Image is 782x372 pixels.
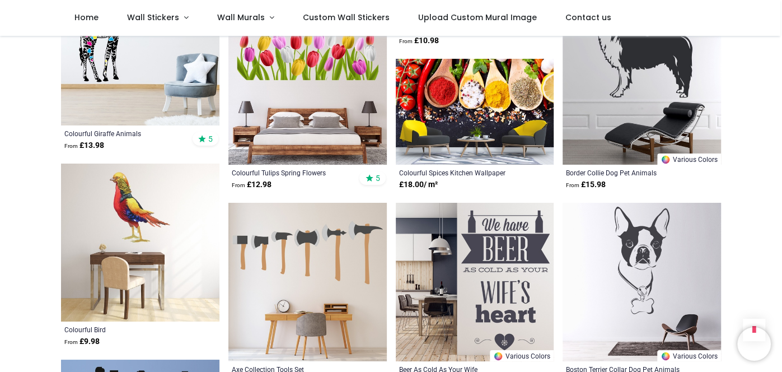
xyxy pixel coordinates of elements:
[399,35,439,46] strong: £ 10.98
[64,336,100,347] strong: £ 9.98
[661,351,671,361] img: Color Wheel
[61,164,219,322] img: Colourful Bird Wall Sticker
[566,179,606,190] strong: £ 15.98
[493,351,503,361] img: Color Wheel
[563,7,721,165] img: Border Collie Dog Pet Animals Wall Sticker
[399,38,413,44] span: From
[74,12,99,23] span: Home
[490,350,554,361] a: Various Colors
[64,325,186,334] a: Colourful Bird
[566,182,579,188] span: From
[64,339,78,345] span: From
[64,129,186,138] a: Colourful Giraffe Animals
[64,143,78,149] span: From
[232,179,271,190] strong: £ 12.98
[396,203,554,361] img: Beer As Cold As Your Wife
[396,59,554,165] img: Colourful Spices Kitchen Wall Mural Wallpaper
[232,168,353,177] a: Colourful Tulips Spring Flowers
[232,182,245,188] span: From
[228,7,387,165] img: Colourful Tulips Spring Flowers Wall Sticker
[217,12,265,23] span: Wall Murals
[657,154,721,165] a: Various Colors
[565,12,611,23] span: Contact us
[399,168,521,177] a: Colourful Spices Kitchen Wallpaper
[563,203,721,361] img: Boston Terrier Collar Dog Pet Animals Wall Sticker
[228,203,387,361] img: Axe Collection Tools Wall Sticker Set
[657,350,721,361] a: Various Colors
[737,327,771,361] iframe: Brevo live chat
[661,155,671,165] img: Color Wheel
[418,12,537,23] span: Upload Custom Mural Image
[303,12,390,23] span: Custom Wall Stickers
[376,173,380,183] span: 5
[208,134,213,144] span: 5
[127,12,179,23] span: Wall Stickers
[399,179,438,190] strong: £ 18.00 / m²
[64,140,104,151] strong: £ 13.98
[566,168,687,177] a: Border Collie Dog Pet Animals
